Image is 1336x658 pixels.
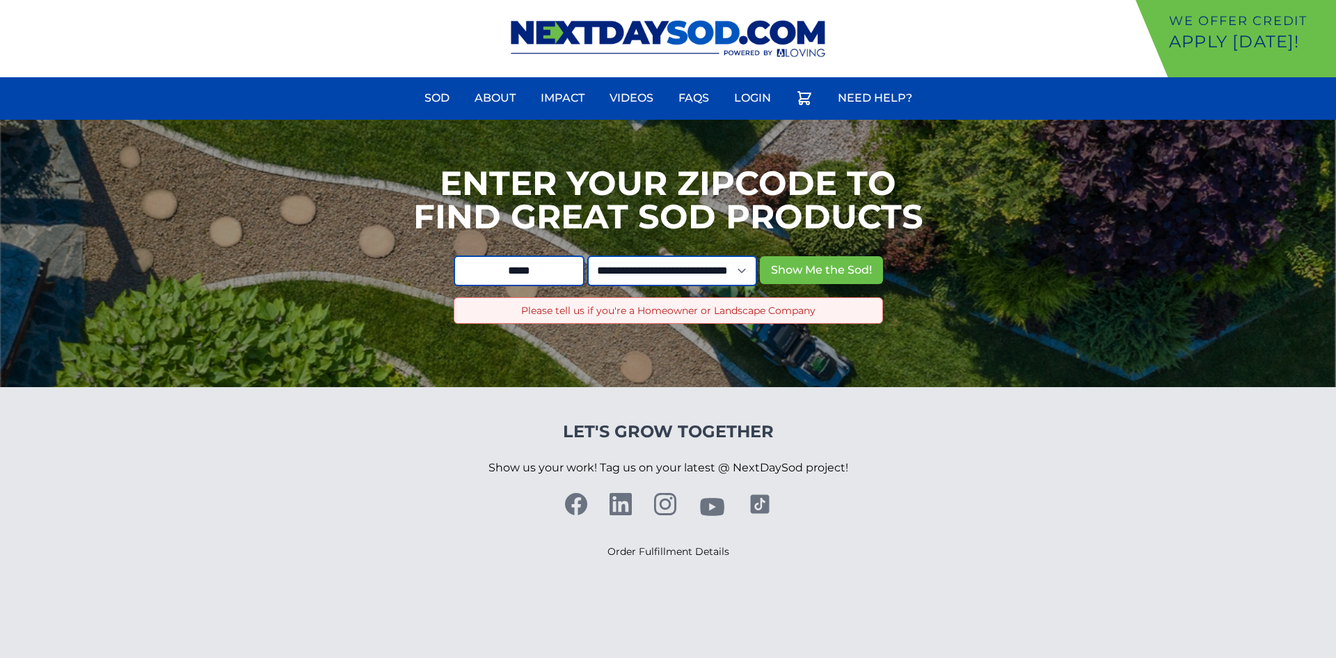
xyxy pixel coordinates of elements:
p: We offer Credit [1169,11,1330,31]
h1: Enter your Zipcode to Find Great Sod Products [413,166,923,233]
p: Please tell us if you're a Homeowner or Landscape Company [466,304,871,318]
a: FAQs [670,81,717,115]
a: About [466,81,524,115]
a: Need Help? [829,81,921,115]
a: Order Fulfillment Details [607,545,729,558]
h4: Let's Grow Together [488,421,848,443]
p: Apply [DATE]! [1169,31,1330,53]
a: Login [726,81,779,115]
a: Impact [532,81,593,115]
p: Show us your work! Tag us on your latest @ NextDaySod project! [488,443,848,493]
a: Sod [416,81,458,115]
a: Videos [601,81,662,115]
button: Show Me the Sod! [760,256,883,284]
